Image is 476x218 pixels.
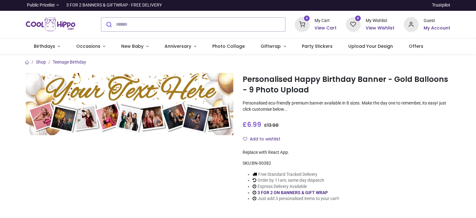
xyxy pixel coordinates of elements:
a: 3 FOR 2 ON BANNERS & GIFT WRAP [258,190,328,195]
li: Free Standard Tracked Delivery [253,171,339,178]
a: My Account [424,25,450,31]
a: Occasions [68,38,113,55]
a: Shop [36,60,46,65]
span: Public Pricelist [27,2,55,8]
span: BN-00382 [252,161,271,166]
a: Public Pricelist [26,2,59,8]
span: Anniversary [165,43,191,49]
span: Party Stickers [302,43,333,49]
sup: 0 [355,16,361,21]
div: My Cart [315,18,337,24]
a: View Cart [315,25,337,31]
a: 0 [295,21,310,26]
div: Guest [424,18,450,24]
span: Birthdays [34,43,55,49]
div: SKU: [243,160,450,167]
img: Cool Hippo [26,16,75,33]
li: Just add 3 personalised items to your cart! [253,196,339,202]
a: Birthdays [26,38,68,55]
a: Logo of Cool Hippo [26,16,75,33]
span: Photo Collage [212,43,245,49]
span: 13.98 [267,122,279,128]
a: Giftwrap [253,38,294,55]
span: Upload Your Design [348,43,393,49]
i: Add to wishlist [243,137,247,141]
span: Offers [409,43,423,49]
a: View Wishlist [366,25,394,31]
div: Replace with React App. [243,149,450,156]
span: Occasions [76,43,100,49]
sup: 0 [304,16,310,21]
a: Trustpilot [432,2,450,8]
li: Express Delivery Available [253,184,339,190]
span: New Baby [121,43,143,49]
div: 3 FOR 2 BANNERS & GIFTWRAP - FREE DELIVERY [66,2,162,8]
button: Add to wishlistAdd to wishlist [243,134,286,145]
a: Anniversary [156,38,204,55]
span: £ [243,120,261,129]
h1: Personalised Happy Birthday Banner - Gold Balloons - 9 Photo Upload [243,74,450,96]
button: Submit [101,18,116,31]
span: Giftwrap [261,43,281,49]
li: Order by 11am, same day dispatch [253,177,339,184]
a: New Baby [113,38,157,55]
div: My Wishlist [366,18,394,24]
a: 0 [346,21,361,26]
span: 6.99 [247,120,261,129]
p: Personalised eco-friendly premium banner available in 8 sizes. Make the day one to remember, its ... [243,100,450,112]
span: £ [264,122,279,128]
img: Personalised Happy Birthday Banner - Gold Balloons - 9 Photo Upload [26,73,233,135]
a: Teenage Birthday [53,60,86,65]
